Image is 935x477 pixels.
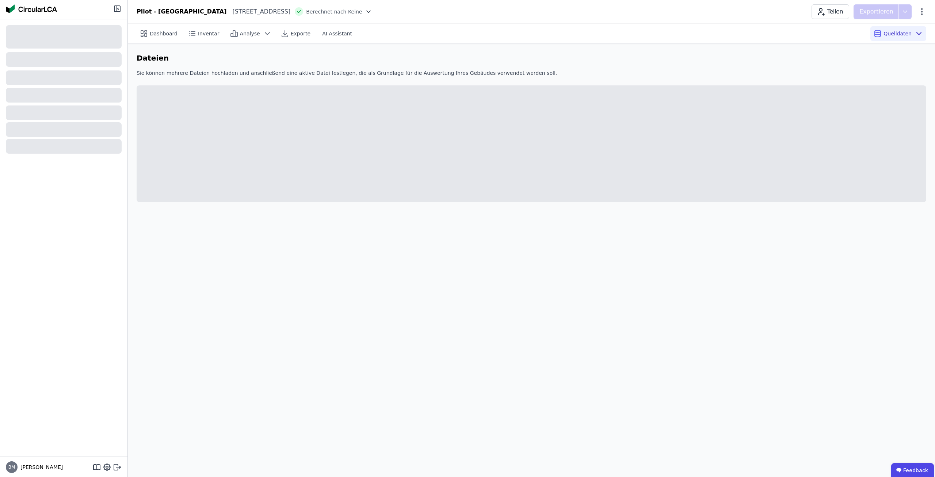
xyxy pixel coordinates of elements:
[18,463,63,471] span: [PERSON_NAME]
[240,30,260,37] span: Analyse
[227,7,291,16] div: [STREET_ADDRESS]
[6,4,57,13] img: Concular
[137,7,227,16] div: Pilot - [GEOGRAPHIC_DATA]
[812,4,849,19] button: Teilen
[291,30,310,37] span: Exporte
[8,465,15,469] span: BM
[137,53,169,64] h6: Dateien
[322,30,352,37] span: AI Assistant
[306,8,362,15] span: Berechnet nach Keine
[137,69,926,82] div: Sie können mehrere Dateien hochladen und anschließend eine aktive Datei festlegen, die als Grundl...
[150,30,178,37] span: Dashboard
[198,30,220,37] span: Inventar
[884,30,912,37] span: Quelldaten
[859,7,895,16] p: Exportieren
